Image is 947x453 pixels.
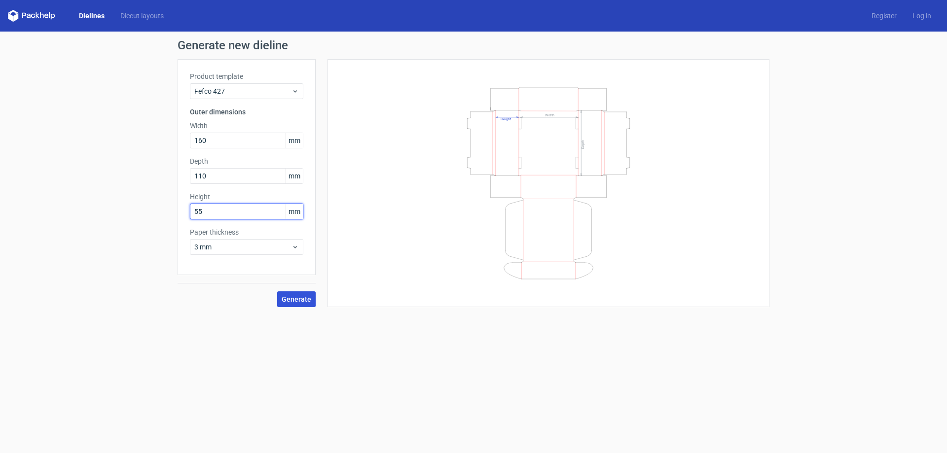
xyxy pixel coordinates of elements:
[190,227,303,237] label: Paper thickness
[501,117,511,121] text: Height
[194,86,291,96] span: Fefco 427
[864,11,905,21] a: Register
[286,169,303,183] span: mm
[286,204,303,219] span: mm
[286,133,303,148] span: mm
[190,71,303,81] label: Product template
[190,107,303,117] h3: Outer dimensions
[581,139,585,148] text: Depth
[112,11,172,21] a: Diecut layouts
[282,296,311,303] span: Generate
[71,11,112,21] a: Dielines
[178,39,769,51] h1: Generate new dieline
[190,121,303,131] label: Width
[190,156,303,166] label: Depth
[194,242,291,252] span: 3 mm
[545,112,554,117] text: Width
[190,192,303,202] label: Height
[277,291,316,307] button: Generate
[905,11,939,21] a: Log in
